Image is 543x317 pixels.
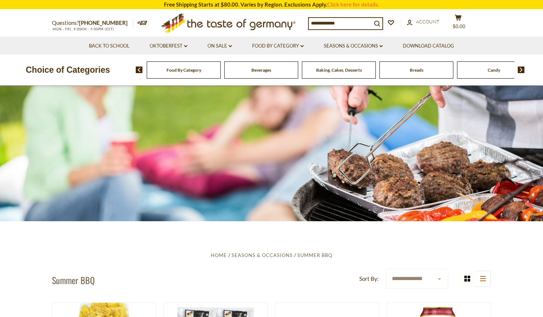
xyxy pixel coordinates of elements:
img: next arrow [518,67,525,73]
p: Questions? [52,18,133,28]
a: Seasons & Occasions [232,252,293,258]
span: MON - FRI, 9:00AM - 5:00PM (EST) [52,27,114,31]
span: Account [416,19,439,24]
a: Download Catalog [403,42,454,50]
a: Oktoberfest [150,42,187,50]
a: [PHONE_NUMBER] [79,19,128,26]
a: Click here for details. [327,1,379,8]
a: Seasons & Occasions [324,42,383,50]
a: Food By Category [252,42,304,50]
a: Back to School [89,42,130,50]
label: Sort By: [359,274,379,283]
span: $0.00 [453,23,465,29]
a: Food By Category [166,67,201,73]
img: previous arrow [136,67,143,73]
a: Candy [488,67,500,73]
a: Summer BBQ [297,252,332,258]
a: On Sale [207,42,232,50]
a: Baking, Cakes, Desserts [316,67,362,73]
a: Beverages [251,67,271,73]
h1: Summer BBQ [52,275,95,286]
a: Account [407,18,439,26]
a: Breads [410,67,423,73]
button: $0.00 [447,14,469,33]
a: Home [211,252,227,258]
